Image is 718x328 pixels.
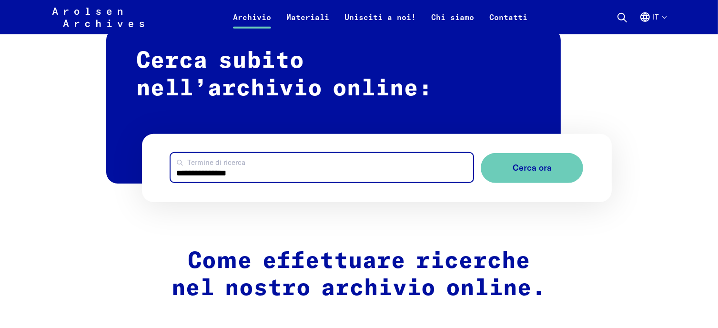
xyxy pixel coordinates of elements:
a: Archivio [225,11,279,34]
a: Contatti [482,11,535,34]
h2: Come effettuare ricerche nel nostro archivio online. [158,248,561,303]
button: Italiano, selezione lingua [639,11,666,34]
a: Materiali [279,11,337,34]
button: Cerca ora [481,153,583,183]
nav: Primaria [225,6,535,29]
a: Unisciti a noi! [337,11,424,34]
h2: Cerca subito nell’archivio online: [106,29,561,184]
span: Cerca ora [513,163,552,173]
a: Chi siamo [424,11,482,34]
